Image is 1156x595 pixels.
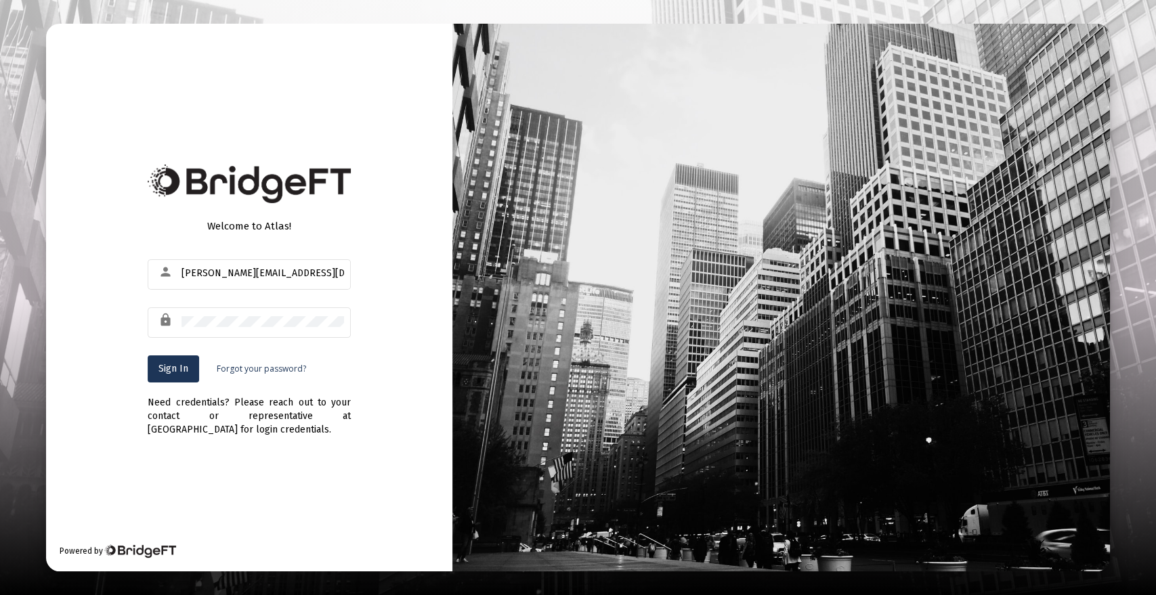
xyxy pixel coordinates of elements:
div: Welcome to Atlas! [148,219,351,233]
a: Forgot your password? [217,362,306,376]
mat-icon: lock [158,312,175,328]
div: Powered by [60,544,175,558]
mat-icon: person [158,264,175,280]
span: Sign In [158,363,188,374]
img: Bridge Financial Technology Logo [104,544,175,558]
button: Sign In [148,355,199,382]
input: Email or Username [181,268,344,279]
img: Bridge Financial Technology Logo [148,164,351,203]
div: Need credentials? Please reach out to your contact or representative at [GEOGRAPHIC_DATA] for log... [148,382,351,437]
